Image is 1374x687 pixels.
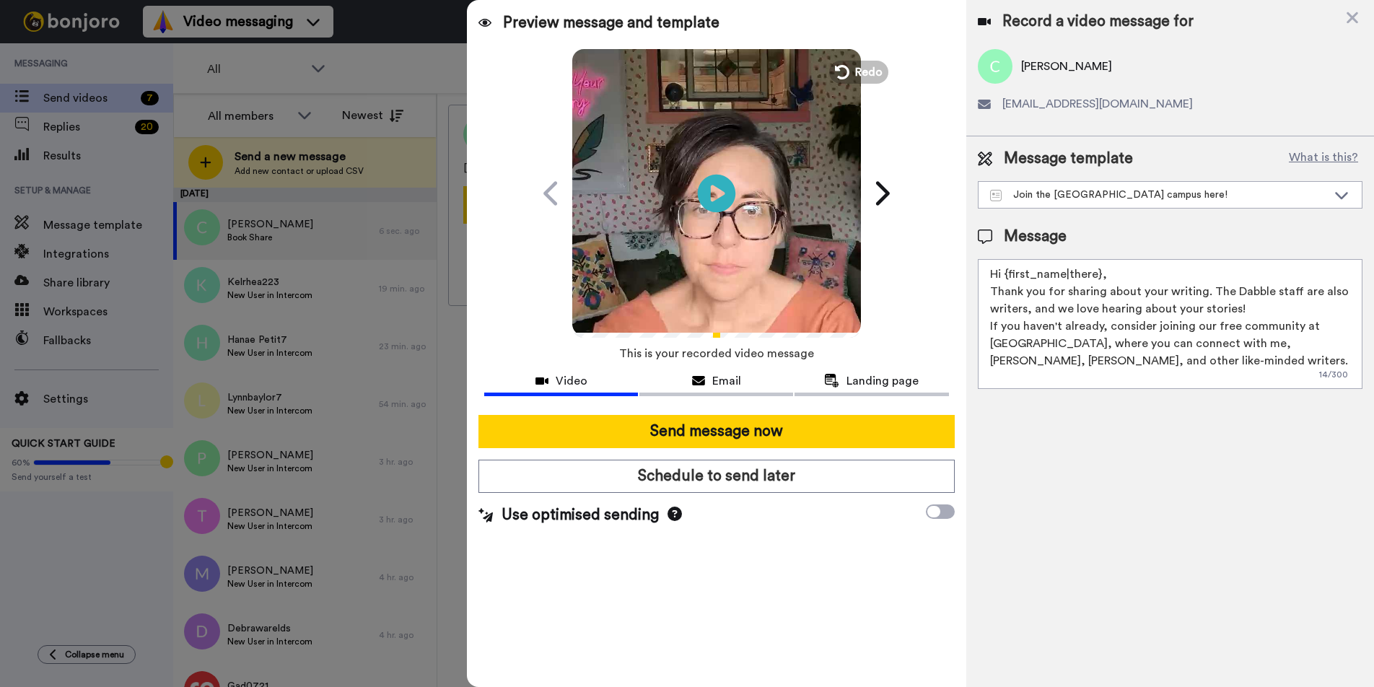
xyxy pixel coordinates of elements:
[990,190,1002,201] img: Message-temps.svg
[978,259,1362,389] textarea: Hi {first_name|there}, Thank you for sharing about your writing. The Dabble staff are also writer...
[1004,148,1133,170] span: Message template
[478,460,954,493] button: Schedule to send later
[556,372,587,390] span: Video
[990,188,1327,202] div: Join the [GEOGRAPHIC_DATA] campus here!
[619,338,814,369] span: This is your recorded video message
[712,372,741,390] span: Email
[846,372,919,390] span: Landing page
[478,415,954,448] button: Send message now
[502,504,659,526] span: Use optimised sending
[1002,95,1193,113] span: [EMAIL_ADDRESS][DOMAIN_NAME]
[1004,226,1067,248] span: Message
[1285,148,1362,170] button: What is this?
